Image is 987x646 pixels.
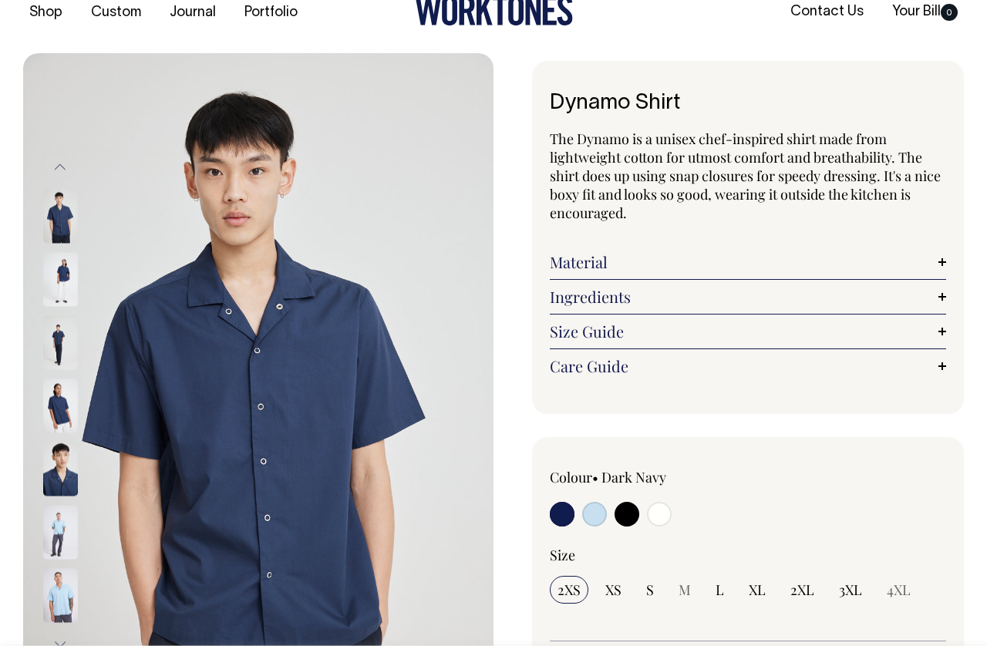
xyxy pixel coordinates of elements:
button: Previous [49,150,72,185]
h1: Dynamo Shirt [550,92,946,116]
a: Size Guide [550,322,946,341]
span: 0 [941,4,958,21]
span: 2XS [558,580,581,599]
img: dark-navy [43,379,78,432]
span: 4XL [887,580,911,599]
span: L [716,580,724,599]
span: XS [605,580,622,599]
img: true-blue [43,505,78,559]
label: Dark Navy [601,468,666,486]
span: XL [749,580,766,599]
input: 4XL [879,576,918,604]
input: L [708,576,732,604]
input: XS [598,576,629,604]
input: XL [741,576,773,604]
span: M [679,580,691,599]
img: true-blue [43,568,78,622]
img: dark-navy [43,442,78,496]
a: Ingredients [550,288,946,306]
input: S [638,576,662,604]
img: dark-navy [43,315,78,369]
a: Material [550,253,946,271]
span: • [592,468,598,486]
span: The Dynamo is a unisex chef-inspired shirt made from lightweight cotton for utmost comfort and br... [550,130,941,222]
a: Care Guide [550,357,946,375]
input: 2XS [550,576,588,604]
div: Size [550,546,946,564]
span: S [646,580,654,599]
input: 3XL [831,576,870,604]
input: M [671,576,699,604]
img: dark-navy [43,189,78,243]
input: 2XL [783,576,822,604]
div: Colour [550,468,709,486]
span: 3XL [839,580,862,599]
img: dark-navy [43,252,78,306]
span: 2XL [790,580,814,599]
